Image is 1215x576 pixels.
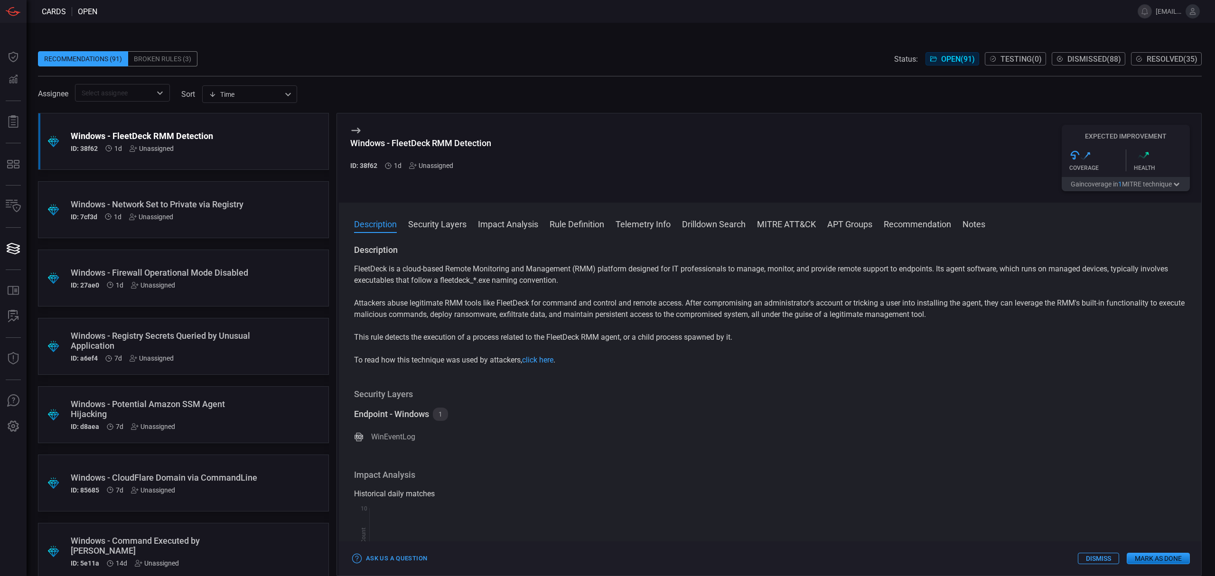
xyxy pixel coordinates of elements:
div: Windows - Firewall Operational Mode Disabled [71,268,260,278]
button: Reports [2,111,25,133]
h5: Expected Improvement [1062,132,1190,140]
span: Assignee [38,89,68,98]
h3: Security Layers [354,389,1186,400]
div: Historical daily matches [354,488,1186,500]
p: FleetDeck is a cloud-based Remote Monitoring and Management (RMM) platform designed for IT profes... [354,263,1186,286]
button: Telemetry Info [616,218,671,229]
span: Status: [894,55,918,64]
div: Windows - Network Set to Private via Registry [71,199,260,209]
div: Unassigned [135,559,179,567]
span: Dismissed ( 88 ) [1067,55,1121,64]
div: Time [209,90,282,99]
div: Unassigned [131,281,175,289]
span: Aug 18, 2025 10:41 AM [116,486,123,494]
label: sort [181,90,195,99]
h5: ID: d8aea [71,423,99,430]
button: Description [354,218,397,229]
span: Aug 18, 2025 10:41 AM [114,354,122,362]
span: [EMAIL_ADDRESS][PERSON_NAME][DOMAIN_NAME] [1156,8,1182,15]
button: Ask Us A Question [2,390,25,412]
p: Attackers abuse legitimate RMM tools like FleetDeck for command and control and remote access. Af... [354,297,1186,320]
span: Cards [42,7,66,16]
button: Open(91) [925,52,979,65]
div: Unassigned [131,486,175,494]
button: Rule Definition [550,218,604,229]
button: Cards [2,237,25,260]
div: Recommendations (91) [38,51,128,66]
span: open [78,7,97,16]
h5: ID: a6ef4 [71,354,98,362]
h5: ID: 7cf3d [71,213,97,221]
div: Windows - Registry Secrets Queried by Unusual Application [71,331,260,351]
button: Preferences [2,415,25,438]
div: WinEventLog [371,431,415,443]
button: Dashboard [2,46,25,68]
button: Ask Us a Question [350,551,430,566]
a: click here [522,355,553,364]
div: Windows - CloudFlare Domain via CommandLine [71,473,260,483]
div: Windows - Potential Amazon SSM Agent Hijacking [71,399,260,419]
span: Aug 24, 2025 9:00 AM [116,281,123,289]
text: 10 [361,505,367,512]
button: Security Layers [408,218,467,229]
h5: ID: 38f62 [71,145,98,152]
button: Recommendation [884,218,951,229]
div: Unassigned [130,145,174,152]
span: Aug 11, 2025 9:06 AM [116,559,127,567]
span: Aug 24, 2025 9:00 AM [394,162,402,169]
h3: Impact Analysis [354,469,1186,481]
div: Coverage [1069,165,1126,171]
text: Hit Count [360,528,367,552]
h5: ID: 27ae0 [71,281,99,289]
span: Aug 18, 2025 10:41 AM [116,423,123,430]
button: Dismissed(88) [1052,52,1125,65]
div: Unassigned [409,162,453,169]
div: Unassigned [130,354,174,362]
div: Unassigned [131,423,175,430]
p: To read how this technique was used by attackers, . [354,354,1186,366]
span: Aug 24, 2025 9:00 AM [114,145,122,152]
span: Open ( 91 ) [941,55,975,64]
button: Drilldown Search [682,218,746,229]
div: Endpoint - Windows [354,409,429,420]
h5: ID: 85685 [71,486,99,494]
span: Testing ( 0 ) [1000,55,1042,64]
span: Resolved ( 35 ) [1147,55,1197,64]
div: Broken Rules (3) [128,51,197,66]
button: Resolved(35) [1131,52,1202,65]
button: Inventory [2,195,25,218]
h3: Description [354,244,1186,256]
button: MITRE - Detection Posture [2,153,25,176]
div: Unassigned [129,213,173,221]
button: Rule Catalog [2,279,25,302]
button: Testing(0) [985,52,1046,65]
span: 1 [1118,180,1122,188]
button: Impact Analysis [478,218,538,229]
button: Threat Intelligence [2,347,25,370]
div: 1 [433,408,448,421]
button: Gaincoverage in1MITRE technique [1062,177,1190,191]
button: APT Groups [827,218,872,229]
div: Health [1134,165,1190,171]
button: MITRE ATT&CK [757,218,816,229]
div: Windows - Command Executed by Atera [71,536,260,556]
button: Dismiss [1078,553,1119,564]
h5: ID: 5e11a [71,559,99,567]
input: Select assignee [78,87,151,99]
p: This rule detects the execution of a process related to the FleetDeck RMM agent, or a child proce... [354,332,1186,343]
button: Open [153,86,167,100]
button: Notes [963,218,985,229]
div: Windows - FleetDeck RMM Detection [350,138,491,148]
div: Windows - FleetDeck RMM Detection [71,131,260,141]
button: ALERT ANALYSIS [2,305,25,328]
span: Aug 24, 2025 9:00 AM [114,213,121,221]
h5: ID: 38f62 [350,162,377,169]
button: Detections [2,68,25,91]
button: Mark as Done [1127,553,1190,564]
